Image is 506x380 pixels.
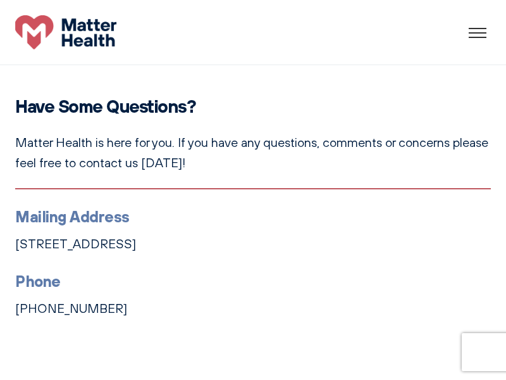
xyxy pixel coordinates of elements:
p: Matter Health is here for you. If you have any questions, comments or concerns please feel free t... [15,132,491,173]
a: [PHONE_NUMBER] [15,301,127,316]
h3: Phone [15,269,491,293]
h3: Mailing Address [15,205,491,229]
h2: Have Some Questions? [15,96,491,117]
a: [STREET_ADDRESS] [15,236,136,251]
